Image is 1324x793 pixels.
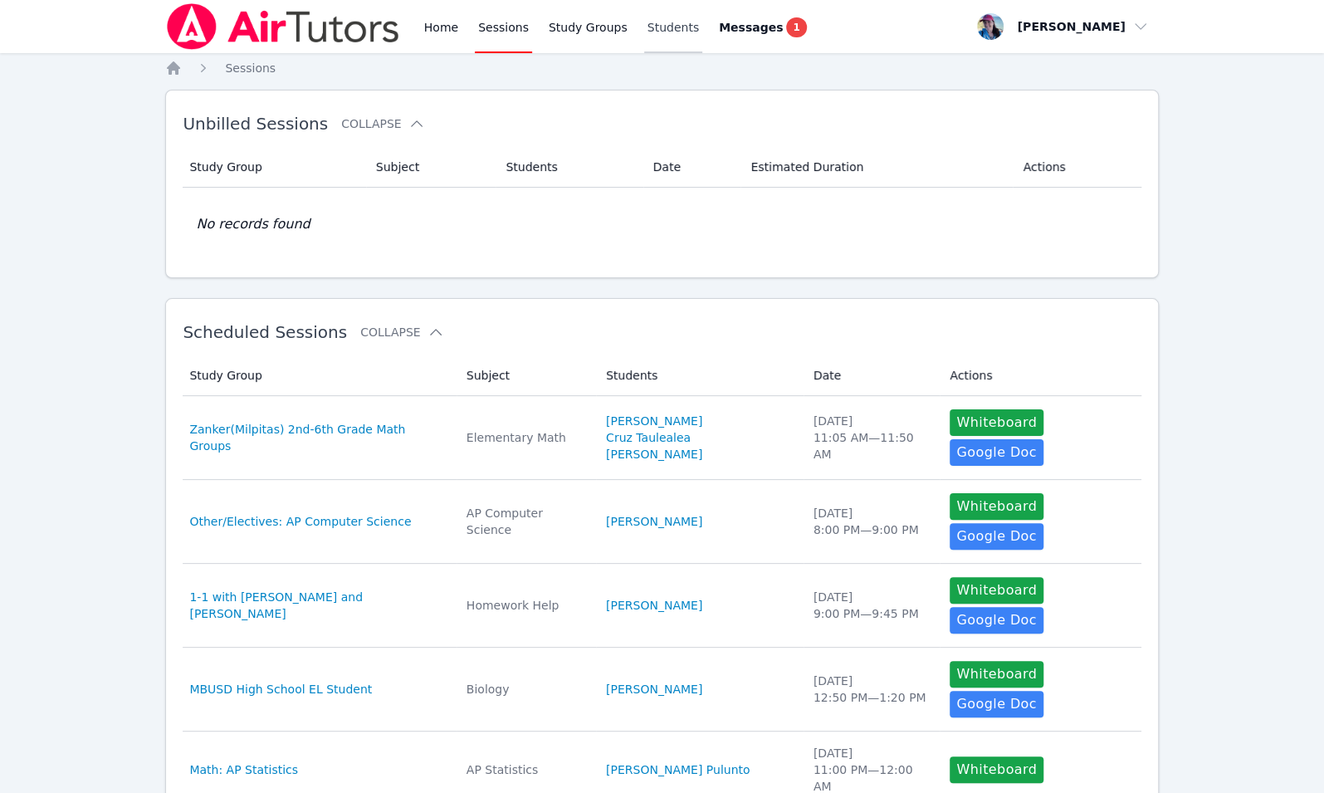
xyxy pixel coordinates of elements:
[950,493,1043,520] button: Whiteboard
[606,513,702,530] a: [PERSON_NAME]
[341,115,424,132] button: Collapse
[740,147,1013,188] th: Estimated Duration
[183,648,1141,732] tr: MBUSD High School EL StudentBiology[PERSON_NAME][DATE]12:50 PM—1:20 PMWhiteboardGoogle Doc
[1013,147,1141,188] th: Actions
[467,597,586,614] div: Homework Help
[813,505,931,538] div: [DATE] 8:00 PM — 9:00 PM
[950,607,1043,634] a: Google Doc
[457,355,596,396] th: Subject
[786,17,806,37] span: 1
[606,446,702,463] a: [PERSON_NAME]
[596,355,804,396] th: Students
[940,355,1141,396] th: Actions
[950,577,1043,604] button: Whiteboard
[950,523,1043,550] a: Google Doc
[467,429,586,446] div: Elementary Math
[189,681,372,698] a: MBUSD High School EL Student
[606,597,702,614] a: [PERSON_NAME]
[165,60,1158,76] nav: Breadcrumb
[183,188,1141,261] td: No records found
[189,513,411,530] a: Other/Electives: AP Computer Science
[189,589,446,622] a: 1-1 with [PERSON_NAME] and [PERSON_NAME]
[183,355,456,396] th: Study Group
[606,429,691,446] a: Cruz Taulealea
[719,19,783,36] span: Messages
[183,114,328,134] span: Unbilled Sessions
[950,409,1043,436] button: Whiteboard
[183,480,1141,564] tr: Other/Electives: AP Computer ScienceAP Computer Science[PERSON_NAME][DATE]8:00 PM—9:00 PMWhiteboa...
[183,396,1141,480] tr: Zanker(Milpitas) 2nd-6th Grade Math GroupsElementary Math[PERSON_NAME]Cruz Taulealea[PERSON_NAME]...
[813,673,931,706] div: [DATE] 12:50 PM — 1:20 PM
[183,564,1141,648] tr: 1-1 with [PERSON_NAME] and [PERSON_NAME]Homework Help[PERSON_NAME][DATE]9:00 PM—9:45 PMWhiteboard...
[467,505,586,538] div: AP Computer Science
[467,681,586,698] div: Biology
[813,413,931,463] div: [DATE] 11:05 AM — 11:50 AM
[496,147,642,188] th: Students
[189,421,446,454] a: Zanker(Milpitas) 2nd-6th Grade Math Groups
[165,3,400,50] img: Air Tutors
[950,439,1043,466] a: Google Doc
[950,756,1043,783] button: Whiteboard
[950,661,1043,688] button: Whiteboard
[606,681,702,698] a: [PERSON_NAME]
[225,61,276,75] span: Sessions
[366,147,496,188] th: Subject
[804,355,940,396] th: Date
[360,324,443,340] button: Collapse
[950,691,1043,717] a: Google Doc
[189,761,298,778] a: Math: AP Statistics
[183,147,365,188] th: Study Group
[183,322,347,342] span: Scheduled Sessions
[606,413,702,429] a: [PERSON_NAME]
[643,147,741,188] th: Date
[606,761,750,778] a: [PERSON_NAME] Pulunto
[467,761,586,778] div: AP Statistics
[813,589,931,622] div: [DATE] 9:00 PM — 9:45 PM
[225,60,276,76] a: Sessions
